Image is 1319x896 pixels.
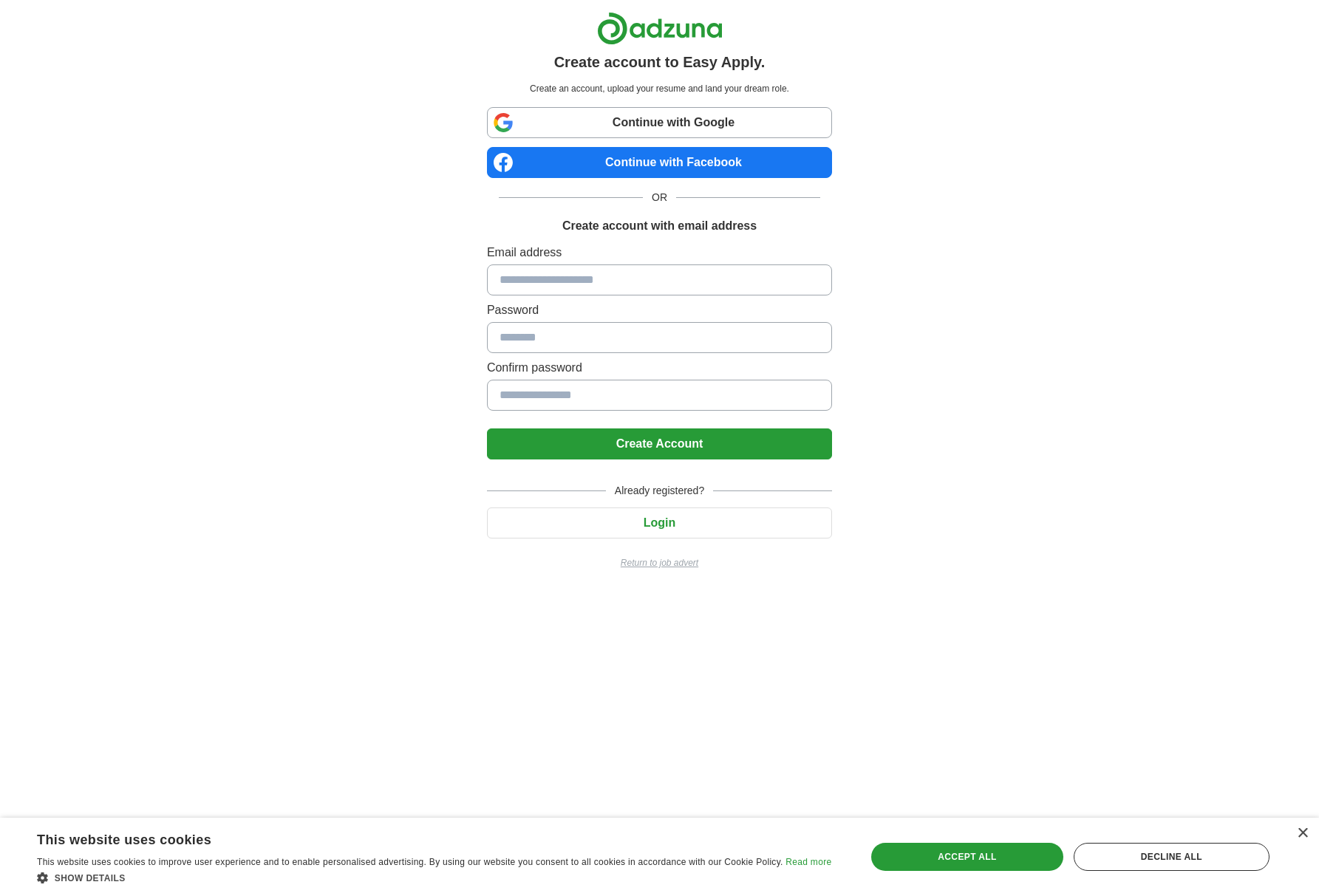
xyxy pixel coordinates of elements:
[597,12,723,45] img: Adzuna logo
[871,843,1063,871] div: Accept all
[487,359,832,377] label: Confirm password
[37,870,831,885] div: Show details
[487,301,832,319] label: Password
[562,217,757,235] h1: Create account with email address
[490,82,829,95] p: Create an account, upload your resume and land your dream role.
[643,190,676,205] span: OR
[554,51,766,73] h1: Create account to Easy Apply.
[487,147,832,178] a: Continue with Facebook
[55,873,126,883] span: Show details
[487,428,832,459] button: Create Account
[487,516,832,529] a: Login
[487,556,832,570] a: Return to job advert
[487,107,832,138] a: Continue with Google
[785,857,831,867] a: Read more, opens a new window
[606,483,713,499] span: Already registered?
[37,857,783,867] span: This website uses cookies to improve user experience and to enable personalised advertising. By u...
[1297,828,1308,839] div: Close
[487,244,832,261] label: Email address
[1074,843,1269,871] div: Decline all
[37,827,794,849] div: This website uses cookies
[487,507,832,538] button: Login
